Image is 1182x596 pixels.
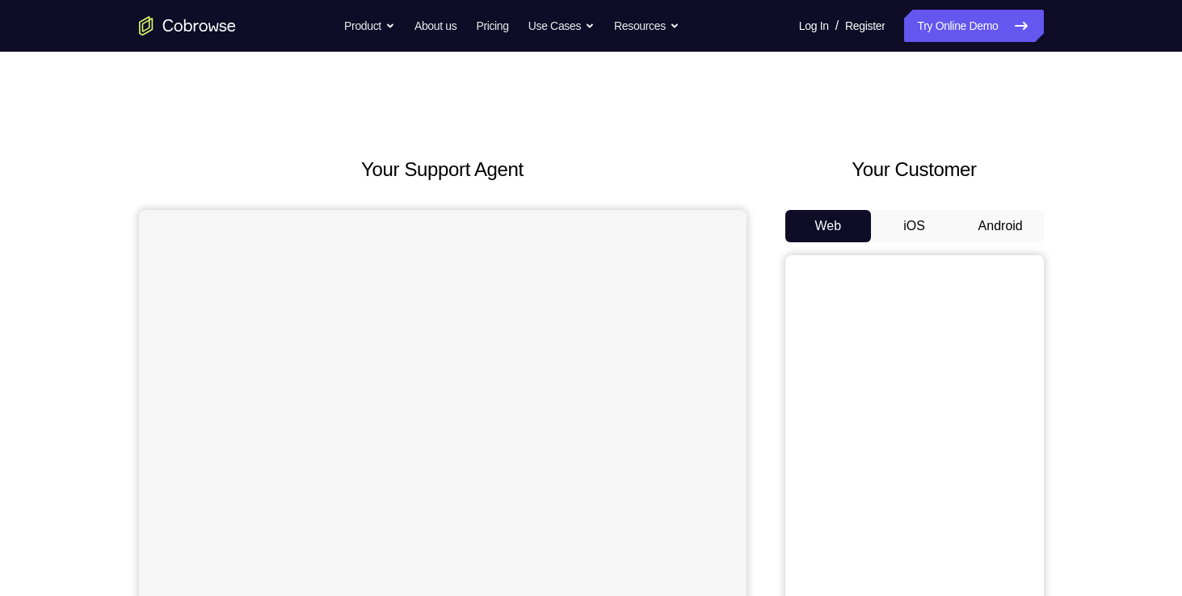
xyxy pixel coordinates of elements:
h2: Your Support Agent [139,155,747,184]
button: Android [957,210,1044,242]
a: About us [414,10,456,42]
button: iOS [871,210,957,242]
a: Go to the home page [139,16,236,36]
button: Product [344,10,395,42]
button: Resources [614,10,679,42]
a: Try Online Demo [904,10,1043,42]
span: / [835,16,839,36]
a: Pricing [476,10,508,42]
button: Web [785,210,872,242]
button: Use Cases [528,10,595,42]
h2: Your Customer [785,155,1044,184]
a: Register [845,10,885,42]
a: Log In [799,10,829,42]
